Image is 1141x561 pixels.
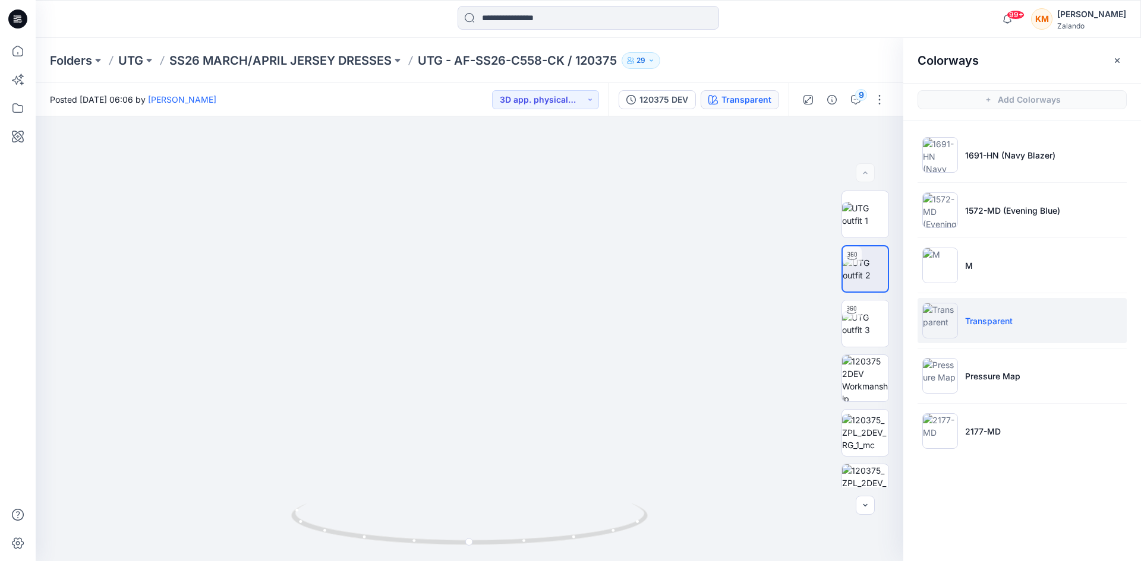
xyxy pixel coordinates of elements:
div: KM [1031,8,1052,30]
h2: Colorways [918,53,979,68]
img: 120375_ZPL_2DEV_RG_1_patterns [842,464,888,511]
p: M [965,259,973,272]
img: UTG outfit 2 [843,256,888,281]
img: 120375_ZPL_2DEV_RG_1_mc [842,414,888,451]
div: 120375 DEV [639,93,688,106]
button: 120375 DEV [619,90,696,109]
p: 29 [636,54,645,67]
a: [PERSON_NAME] [148,94,216,104]
p: 1572-MD (Evening Blue) [965,204,1060,217]
div: 9 [855,89,867,101]
img: eyJhbGciOiJIUzI1NiIsImtpZCI6IjAiLCJzbHQiOiJzZXMiLCJ0eXAiOiJKV1QifQ.eyJkYXRhIjp7InR5cGUiOiJzdG9yYW... [159,29,779,561]
img: 2177-MD [922,413,958,449]
div: Transparent [721,93,771,106]
span: Posted [DATE] 06:06 by [50,93,216,106]
p: Pressure Map [965,370,1020,382]
img: 1572-MD (Evening Blue) [922,192,958,228]
p: 2177-MD [965,425,1001,438]
p: Transparent [965,315,1013,327]
p: UTG - AF-SS26-C558-CK / 120375 [418,52,617,69]
img: M [922,248,958,283]
img: Pressure Map [922,358,958,394]
button: Transparent [701,90,779,109]
img: Transparent [922,303,958,338]
button: Details [822,90,841,109]
a: Folders [50,52,92,69]
div: Zalando [1057,21,1126,30]
a: UTG [118,52,143,69]
button: 9 [846,90,865,109]
img: 120375 2DEV Workmanship illustration [842,355,888,401]
p: 1691-HN (Navy Blazer) [965,149,1055,161]
a: SS26 MARCH/APRIL JERSEY DRESSES [169,52,392,69]
div: [PERSON_NAME] [1057,7,1126,21]
img: 1691-HN (Navy Blazer) [922,137,958,173]
button: 29 [622,52,660,69]
img: UTG outfit 3 [842,311,888,336]
span: 99+ [1007,10,1025,20]
img: UTG outfit 1 [842,202,888,227]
